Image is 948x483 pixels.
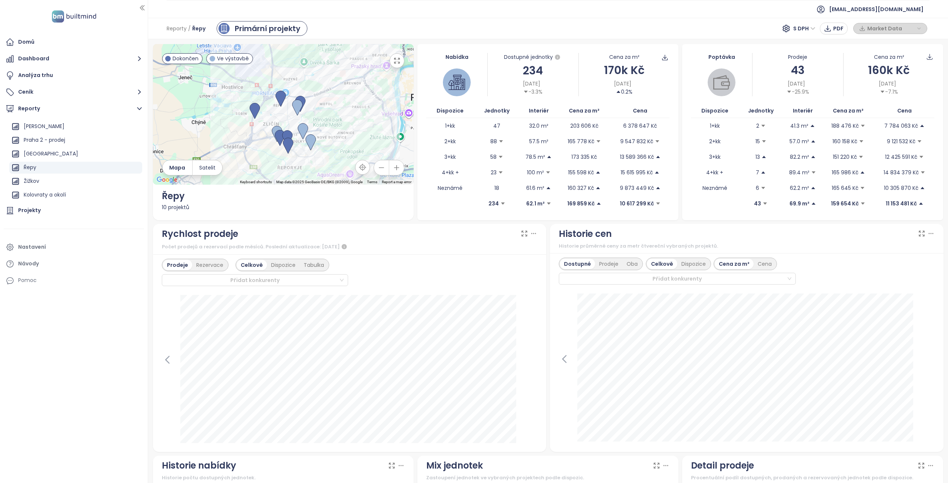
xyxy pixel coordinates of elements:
span: caret-down [761,139,767,144]
p: 6 [756,184,759,192]
div: Žižkov [9,175,142,187]
span: caret-up [761,154,767,160]
div: 160k Kč [844,61,934,79]
div: Praha 2 - prodej [9,134,142,146]
p: 7 784 063 Kč [884,122,918,130]
th: Dispozice [691,104,738,118]
div: Primární projekty [235,23,300,34]
p: 15 615 995 Kč [621,168,653,177]
td: 4+kk + [691,165,738,180]
span: caret-down [762,201,768,206]
span: caret-down [919,154,924,160]
div: Prodeje [163,260,192,270]
td: 4+kk + [426,165,474,180]
p: 9 121 532 Kč [887,137,915,145]
span: caret-up [595,185,601,191]
div: Prodeje [595,259,622,269]
p: 23 [491,168,497,177]
span: caret-up [811,139,816,144]
a: Návody [4,256,144,271]
div: 43 [752,61,843,79]
span: caret-up [811,185,816,191]
span: caret-up [616,89,621,94]
p: 173 335 Kč [571,153,597,161]
span: caret-down [860,185,865,191]
p: 165 645 Kč [832,184,858,192]
span: caret-up [546,185,551,191]
span: / [188,22,191,35]
span: caret-down [880,89,885,94]
div: Řepy [9,162,142,174]
div: Rychlost prodeje [162,227,238,241]
div: Zastoupení jednotek ve vybraných projektech podle dispozic. [426,474,670,482]
td: 3+kk [691,149,738,165]
div: Kolovraty a okolí [9,189,142,201]
p: 9 873 449 Kč [620,184,654,192]
p: 41.3 m² [790,122,808,130]
p: 9 547 832 Kč [620,137,653,145]
span: caret-down [596,139,601,144]
p: 62.2 m² [790,184,809,192]
div: Tabulka [300,260,328,270]
p: 203 606 Kč [570,122,598,130]
td: Neznámé [426,180,474,196]
th: Cena za m² [558,104,611,118]
div: Celkově [237,260,267,270]
p: 165 778 Kč [568,137,594,145]
div: Dispozice [267,260,300,270]
div: Dostupné jednotky [488,53,578,62]
p: 165 986 Kč [832,168,858,177]
td: 1+kk [691,118,738,134]
div: [GEOGRAPHIC_DATA] [9,148,142,160]
span: Reporty [167,22,187,35]
div: 0.2% [616,88,632,96]
p: 57.0 m² [790,137,809,145]
span: caret-up [919,123,925,128]
span: caret-up [547,154,552,160]
div: Historie cen [559,227,612,241]
p: 151 220 Kč [833,153,857,161]
span: caret-down [498,139,504,144]
div: 10 projektů [162,203,405,211]
p: 69.9 m² [790,199,810,208]
div: Cena [754,259,776,269]
div: Celkově [647,259,677,269]
th: Cena [875,104,935,118]
p: 58 [490,153,497,161]
a: primary [217,21,307,36]
p: 13 589 366 Kč [620,153,654,161]
th: Interiér [520,104,558,118]
img: wallet [713,74,730,91]
span: caret-up [920,185,925,191]
p: 13 [755,153,760,161]
div: button [857,23,923,34]
img: logo [50,9,99,24]
a: Domů [4,35,144,50]
img: Google [155,175,179,185]
p: 159 654 Kč [831,199,859,208]
span: caret-up [860,170,865,175]
span: caret-down [761,123,766,128]
td: 2+kk [426,134,474,149]
button: Dashboard [4,51,144,66]
span: Dokončen [173,54,198,63]
div: Nastavení [18,242,46,252]
span: caret-up [811,201,816,206]
span: caret-up [655,154,661,160]
div: Dostupné [560,259,595,269]
div: Pomoc [4,273,144,288]
th: Dispozice [426,104,474,118]
button: Reporty [4,101,144,116]
p: 62.1 m² [526,199,545,208]
img: house [448,74,465,91]
span: caret-up [810,123,815,128]
span: caret-down [546,201,551,206]
div: Prodeje [752,53,843,61]
span: caret-down [860,201,865,206]
div: Cena za m² [715,259,754,269]
p: 7 [756,168,759,177]
div: Řepy [24,163,36,172]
